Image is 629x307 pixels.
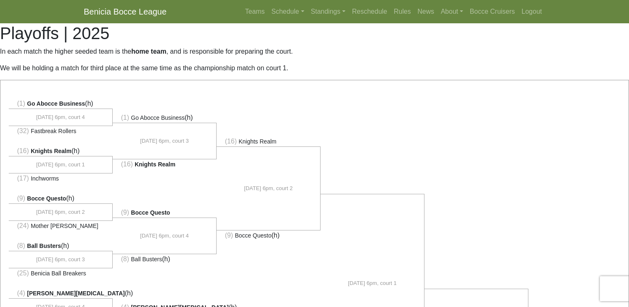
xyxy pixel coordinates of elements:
li: (h) [217,230,321,240]
strong: home team [131,48,166,55]
li: (h) [9,288,113,299]
a: Rules [390,3,414,20]
span: Knights Realm [239,138,276,145]
span: (9) [17,195,25,202]
span: Bocce Questo [27,195,66,202]
span: (9) [225,232,233,239]
span: Ball Busters [131,256,162,262]
li: (h) [9,193,113,204]
span: Go Abocce Business [131,114,185,121]
li: (h) [113,113,217,123]
span: Mother [PERSON_NAME] [31,223,99,229]
span: [DATE] 6pm, court 1 [348,279,397,287]
a: About [437,3,466,20]
li: (h) [9,146,113,156]
span: (1) [17,100,25,107]
a: Standings [308,3,349,20]
span: (16) [17,147,29,154]
span: (9) [121,209,129,216]
span: [DATE] 6pm, court 2 [244,184,293,193]
a: Reschedule [349,3,391,20]
li: (h) [9,99,113,109]
a: News [414,3,437,20]
span: Knights Realm [31,148,72,154]
a: Benicia Bocce League [84,3,167,20]
span: (4) [17,290,25,297]
span: Inchworms [31,175,59,182]
span: (17) [17,175,29,182]
li: (h) [9,241,113,251]
a: Schedule [268,3,308,20]
span: [DATE] 6pm, court 3 [36,255,85,264]
li: (h) [113,254,217,264]
span: Ball Busters [27,243,61,249]
span: [PERSON_NAME][MEDICAL_DATA] [27,290,125,297]
a: Bocce Cruisers [466,3,518,20]
span: (25) [17,270,29,277]
span: (8) [17,242,25,249]
span: [DATE] 6pm, court 2 [36,208,85,216]
span: [DATE] 6pm, court 1 [36,161,85,169]
span: (16) [225,138,237,145]
span: [DATE] 6pm, court 4 [36,113,85,121]
span: Benicia Ball Breakers [31,270,86,277]
span: Bocce Questo [131,209,170,216]
a: Logout [518,3,545,20]
span: [DATE] 6pm, court 3 [140,137,189,145]
span: Bocce Questo [235,232,271,239]
span: (8) [121,255,129,262]
span: (24) [17,222,29,229]
a: Teams [242,3,268,20]
span: (16) [121,161,133,168]
span: (1) [121,114,129,121]
span: Go Abocce Business [27,100,85,107]
span: (32) [17,127,29,134]
span: [DATE] 6pm, court 4 [140,232,189,240]
span: Fastbreak Rollers [31,128,76,134]
span: Knights Realm [135,161,175,168]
